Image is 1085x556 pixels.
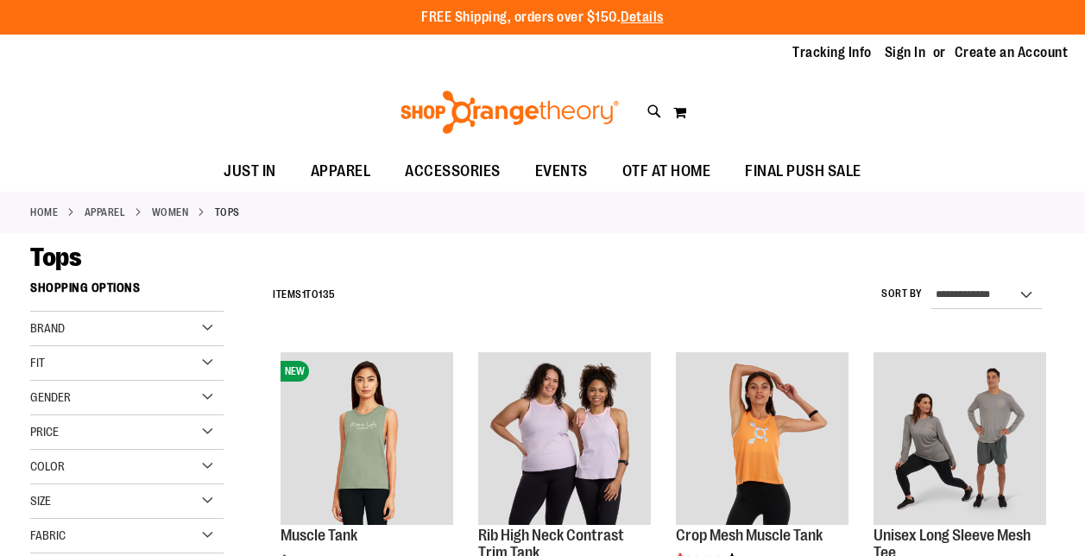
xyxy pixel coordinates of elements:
a: APPAREL [85,205,126,220]
span: Gender [30,390,71,404]
a: Sign In [885,43,926,62]
a: Crop Mesh Muscle Tank [676,527,823,544]
a: Muscle Tank [281,527,357,544]
img: Shop Orangetheory [398,91,621,134]
a: Tracking Info [792,43,872,62]
a: Crop Mesh Muscle Tank primary image [676,352,848,528]
span: Tops [30,243,81,272]
a: Home [30,205,58,220]
span: OTF AT HOME [622,152,711,191]
a: Create an Account [955,43,1069,62]
span: 135 [319,288,336,300]
span: Brand [30,321,65,335]
span: 1 [302,288,306,300]
a: Unisex Long Sleeve Mesh Tee primary image [874,352,1046,528]
span: APPAREL [311,152,371,191]
span: Fabric [30,528,66,542]
p: FREE Shipping, orders over $150. [421,8,664,28]
h2: Items to [273,281,336,308]
img: Rib Tank w/ Contrast Binding primary image [478,352,651,525]
a: EVENTS [518,152,605,192]
span: Fit [30,356,45,370]
a: JUST IN [206,152,293,192]
span: Price [30,425,59,439]
a: Rib Tank w/ Contrast Binding primary image [478,352,651,528]
a: WOMEN [152,205,189,220]
img: Muscle Tank [281,352,453,525]
a: ACCESSORIES [388,152,518,192]
a: APPAREL [293,152,388,191]
a: Muscle TankNEW [281,352,453,528]
span: Color [30,459,65,473]
strong: Shopping Options [30,273,224,312]
strong: Tops [215,205,240,220]
span: Size [30,494,51,508]
img: Crop Mesh Muscle Tank primary image [676,352,848,525]
label: Sort By [881,287,923,301]
span: EVENTS [535,152,588,191]
a: OTF AT HOME [605,152,729,192]
span: ACCESSORIES [405,152,501,191]
span: FINAL PUSH SALE [745,152,861,191]
img: Unisex Long Sleeve Mesh Tee primary image [874,352,1046,525]
a: FINAL PUSH SALE [728,152,879,192]
span: JUST IN [224,152,276,191]
a: Details [621,9,664,25]
span: NEW [281,361,309,382]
